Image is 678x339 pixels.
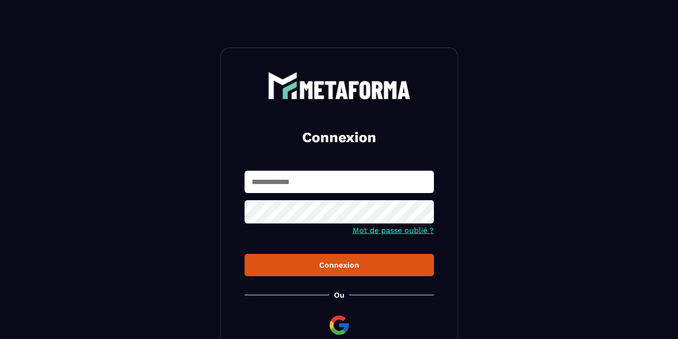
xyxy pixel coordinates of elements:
p: Ou [334,291,344,300]
button: Connexion [245,254,434,276]
a: logo [245,72,434,99]
img: logo [268,72,411,99]
a: Mot de passe oublié ? [353,226,434,235]
div: Connexion [252,261,426,270]
img: google [328,314,351,337]
h2: Connexion [256,128,423,147]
